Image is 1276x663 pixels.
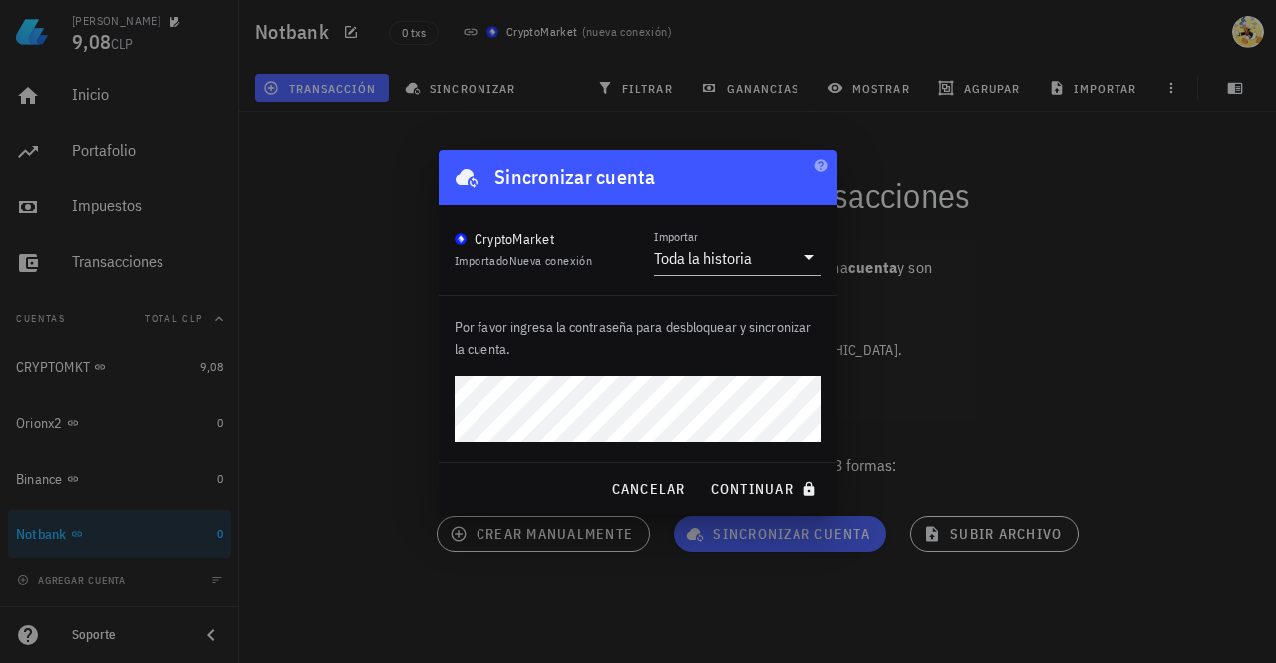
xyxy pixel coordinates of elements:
div: Sincronizar cuenta [494,162,656,193]
span: continuar [710,480,821,497]
span: Importado [455,253,592,268]
img: CryptoMKT [455,233,467,245]
label: Importar [654,229,698,244]
span: Nueva conexión [509,253,593,268]
button: continuar [702,471,829,506]
div: CryptoMarket [475,229,554,249]
p: Por favor ingresa la contraseña para desbloquear y sincronizar la cuenta. [455,316,821,360]
span: cancelar [610,480,685,497]
button: cancelar [602,471,693,506]
div: ImportarToda la historia [654,241,821,275]
div: Toda la historia [654,248,752,268]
